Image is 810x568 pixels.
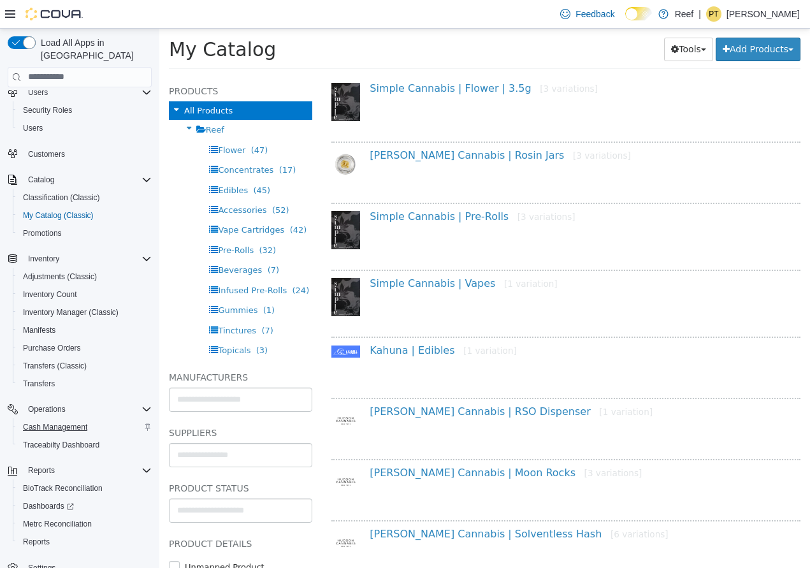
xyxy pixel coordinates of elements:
[575,8,614,20] span: Feedback
[13,533,157,551] button: Reports
[18,376,60,391] a: Transfers
[104,277,115,286] span: (1)
[59,136,114,146] span: Concentrates
[13,479,157,497] button: BioTrack Reconciliation
[23,422,87,432] span: Cash Management
[28,149,65,159] span: Customers
[18,190,152,205] span: Classification (Classic)
[23,483,103,493] span: BioTrack Reconciliation
[23,85,53,100] button: Users
[210,54,438,66] a: Simple Cannabis | Flower | 3.5g[3 variations]
[13,303,157,321] button: Inventory Manager (Classic)
[18,103,77,118] a: Security Roles
[18,208,152,223] span: My Catalog (Classic)
[18,534,152,550] span: Reports
[18,534,55,550] a: Reports
[10,341,153,356] h5: Manufacturers
[13,268,157,286] button: Adjustments (Classic)
[675,6,694,22] p: Reef
[13,321,157,339] button: Manifests
[3,462,157,479] button: Reports
[358,183,416,193] small: [3 variations]
[18,226,152,241] span: Promotions
[23,105,72,115] span: Security Roles
[22,532,105,545] label: Unmapped Product
[23,519,92,529] span: Metrc Reconciliation
[28,254,59,264] span: Inventory
[18,437,105,453] a: Traceabilty Dashboard
[10,507,153,523] h5: Product Details
[23,251,64,266] button: Inventory
[10,397,153,412] h5: Suppliers
[23,172,152,187] span: Catalog
[10,55,153,70] h5: Products
[23,228,62,238] span: Promotions
[706,6,721,22] div: Payton Tromblee
[18,358,92,374] a: Transfers (Classic)
[99,217,117,226] span: (32)
[172,500,201,528] img: 150
[18,190,105,205] a: Classification (Classic)
[23,172,59,187] button: Catalog
[59,317,91,326] span: Topicals
[18,481,108,496] a: BioTrack Reconciliation
[59,257,127,266] span: Infused Pre-Rolls
[28,87,48,98] span: Users
[3,250,157,268] button: Inventory
[13,497,157,515] a: Dashboards
[18,269,152,284] span: Adjustments (Classic)
[23,289,77,300] span: Inventory Count
[36,36,152,62] span: Load All Apps in [GEOGRAPHIC_DATA]
[18,419,92,435] a: Cash Management
[23,251,152,266] span: Inventory
[13,119,157,137] button: Users
[92,117,109,126] span: (47)
[13,207,157,224] button: My Catalog (Classic)
[23,379,55,389] span: Transfers
[13,224,157,242] button: Promotions
[18,305,124,320] a: Inventory Manager (Classic)
[625,7,652,20] input: Dark Mode
[18,516,97,532] a: Metrc Reconciliation
[440,378,493,388] small: [1 variation]
[18,120,152,136] span: Users
[23,402,152,417] span: Operations
[172,377,201,406] img: 150
[13,436,157,454] button: Traceabilty Dashboard
[13,189,157,207] button: Classification (Classic)
[59,217,94,226] span: Pre-Rolls
[625,20,626,21] span: Dark Mode
[18,376,152,391] span: Transfers
[555,1,619,27] a: Feedback
[94,157,111,166] span: (45)
[18,516,152,532] span: Metrc Reconciliation
[23,146,152,162] span: Customers
[102,297,113,307] span: (7)
[3,171,157,189] button: Catalog
[23,85,152,100] span: Users
[23,463,152,478] span: Reports
[172,182,201,221] img: 150
[18,226,67,241] a: Promotions
[698,6,701,22] p: |
[133,257,150,266] span: (24)
[18,269,102,284] a: Adjustments (Classic)
[59,277,98,286] span: Gummies
[18,305,152,320] span: Inventory Manager (Classic)
[505,9,554,33] button: Tools
[59,117,86,126] span: Flower
[172,249,201,288] img: 150
[172,439,201,467] img: 150
[18,499,79,514] a: Dashboards
[23,210,94,221] span: My Catalog (Classic)
[13,101,157,119] button: Security Roles
[108,237,120,246] span: (7)
[13,339,157,357] button: Purchase Orders
[210,249,398,261] a: Simple Cannabis | Vapes[1 variation]
[18,419,152,435] span: Cash Management
[210,316,358,328] a: Kahuna | Edibles[1 variation]
[210,120,472,133] a: [PERSON_NAME] Cannabis | Rosin Jars[3 variations]
[210,438,482,450] a: [PERSON_NAME] Cannabis | Moon Rocks[3 variations]
[28,175,54,185] span: Catalog
[28,465,55,476] span: Reports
